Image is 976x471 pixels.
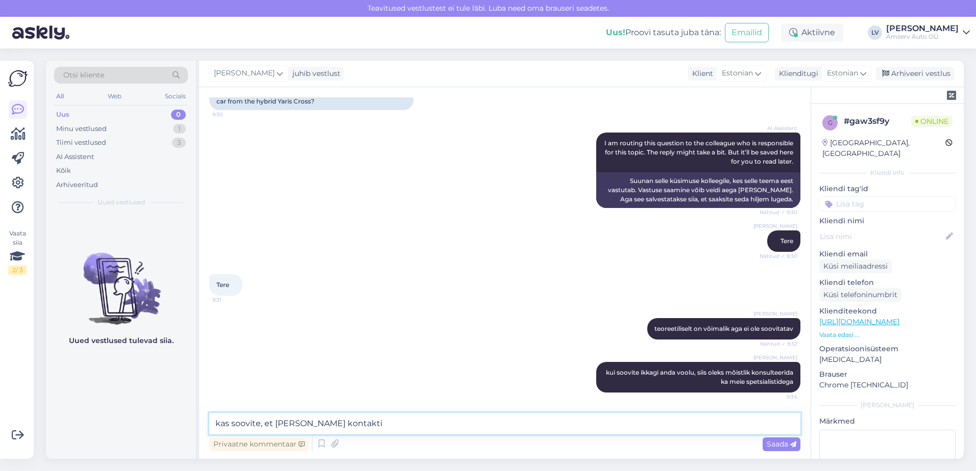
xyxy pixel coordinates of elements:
div: [GEOGRAPHIC_DATA], [GEOGRAPHIC_DATA] [822,138,945,159]
b: Uus! [606,28,625,37]
span: Nähtud ✓ 9:30 [759,252,797,260]
div: 1 [173,124,186,134]
span: Nähtud ✓ 9:32 [759,340,797,348]
p: Vaata edasi ... [819,330,956,339]
span: Tere [216,281,229,289]
span: Estonian [827,68,858,79]
p: Kliendi tag'id [819,184,956,194]
div: Proovi tasuta juba täna: [606,27,721,39]
button: Emailid [725,23,769,42]
div: Tiimi vestlused [56,138,106,148]
span: AI Assistent [759,124,797,132]
div: LV [868,25,882,40]
span: Nähtud ✓ 9:30 [759,208,797,216]
div: Aktiivne [781,23,843,42]
div: All [54,90,66,103]
div: Privaatne kommentaar [209,437,309,451]
span: Otsi kliente [63,70,104,81]
div: Kõik [56,166,71,176]
span: Tere [780,237,793,245]
span: Estonian [722,68,753,79]
div: Arhiveeri vestlus [876,67,955,81]
a: [PERSON_NAME]Amserv Auto OÜ [886,24,970,41]
img: No chats [46,234,196,326]
p: Kliendi nimi [819,216,956,226]
span: g [828,119,833,126]
div: Klient [688,68,713,79]
p: Klienditeekond [819,306,956,317]
div: Uus [56,110,69,120]
span: [PERSON_NAME] [753,354,797,361]
span: [PERSON_NAME] [753,310,797,318]
input: Lisa nimi [820,231,944,242]
div: juhib vestlust [288,68,340,79]
div: Kliendi info [819,168,956,177]
p: Kliendi telefon [819,277,956,288]
span: Saada [767,439,796,449]
input: Lisa tag [819,196,956,212]
div: Socials [163,90,188,103]
span: Online [911,116,953,127]
p: Märkmed [819,416,956,427]
div: Küsi telefoninumbrit [819,288,901,302]
span: [PERSON_NAME] [753,222,797,230]
div: Web [106,90,124,103]
p: Brauser [819,369,956,380]
p: Operatsioonisüsteem [819,344,956,354]
span: I am routing this question to the colleague who is responsible for this topic. The reply might ta... [604,139,795,165]
div: Arhiveeritud [56,180,98,190]
div: 3 [172,138,186,148]
span: 9:30 [212,111,251,118]
span: Uued vestlused [97,198,145,207]
div: Klienditugi [775,68,818,79]
span: 9:31 [212,296,251,304]
p: Uued vestlused tulevad siia. [69,335,174,346]
a: [URL][DOMAIN_NAME] [819,317,899,326]
div: 0 [171,110,186,120]
div: 2 / 3 [8,266,27,275]
span: [PERSON_NAME] [214,68,275,79]
div: AI Assistent [56,152,94,162]
div: Minu vestlused [56,124,107,134]
span: teoreetiliselt on võimalik aga ei ole soovitatav [654,325,793,332]
p: Chrome [TECHNICAL_ID] [819,380,956,390]
div: # gaw3sf9y [844,115,911,127]
div: [PERSON_NAME] [886,24,959,33]
div: Amserv Auto OÜ [886,33,959,41]
p: [MEDICAL_DATA] [819,354,956,365]
img: Askly Logo [8,69,28,88]
div: Suunan selle küsimuse kolleegile, kes selle teema eest vastutab. Vastuse saamine võib veidi aega ... [596,172,800,208]
textarea: kas soovite, et [PERSON_NAME] kontakti [209,413,800,434]
div: [PERSON_NAME] [819,401,956,410]
div: Vaata siia [8,229,27,275]
span: kui soovite ikkagi anda voolu, siis oleks mõistlik konsulteerida ka meie spetsialistidega [606,369,795,385]
p: Kliendi email [819,249,956,259]
span: 9:34 [759,393,797,401]
div: Küsi meiliaadressi [819,259,892,273]
img: zendesk [947,91,956,100]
